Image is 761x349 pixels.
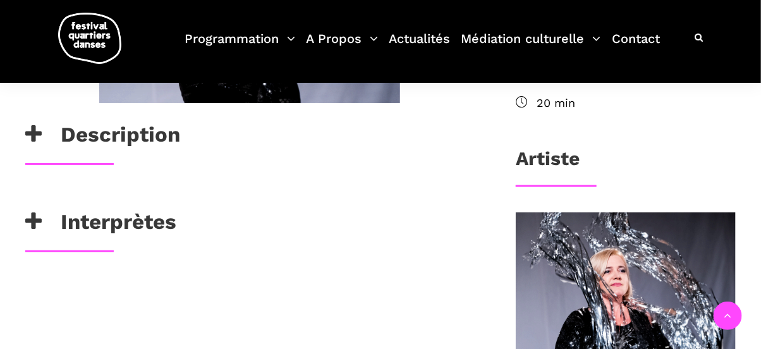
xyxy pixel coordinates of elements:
[516,147,580,179] h3: Artiste
[389,28,451,65] a: Actualités
[25,209,176,241] h3: Interprètes
[58,13,121,64] img: logo-fqd-med
[306,28,378,65] a: A Propos
[612,28,660,65] a: Contact
[185,28,295,65] a: Programmation
[461,28,601,65] a: Médiation culturelle
[25,122,180,154] h3: Description
[537,94,736,113] span: 20 min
